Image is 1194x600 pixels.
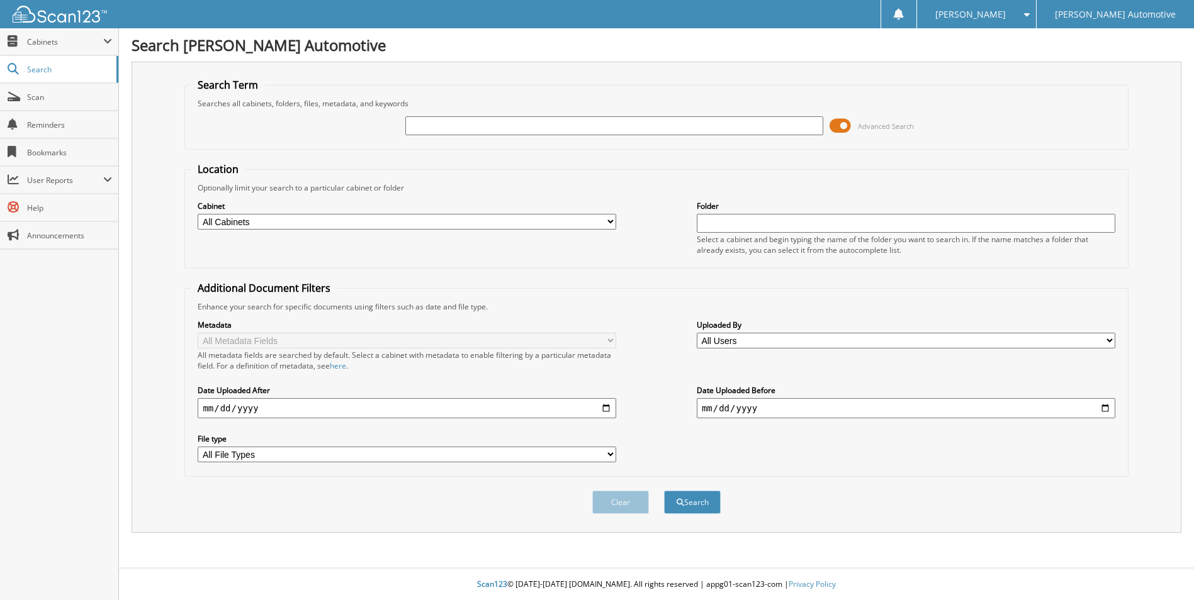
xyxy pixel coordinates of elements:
input: start [198,398,616,418]
input: end [697,398,1115,418]
span: Reminders [27,119,112,130]
span: Scan [27,92,112,103]
button: Search [664,491,721,514]
img: scan123-logo-white.svg [13,6,107,23]
span: User Reports [27,175,103,186]
a: Privacy Policy [789,579,836,589]
label: Date Uploaded After [198,385,616,396]
div: All metadata fields are searched by default. Select a cabinet with metadata to enable filtering b... [198,350,616,371]
iframe: Chat Widget [1131,540,1194,600]
label: File type [198,433,616,444]
span: Search [27,64,110,75]
a: here [330,360,346,371]
div: © [DATE]-[DATE] [DOMAIN_NAME]. All rights reserved | appg01-scan123-com | [119,569,1194,600]
button: Clear [592,491,649,514]
h1: Search [PERSON_NAME] Automotive [132,35,1181,55]
label: Folder [697,201,1115,211]
legend: Location [191,162,245,176]
span: Advanced Search [858,121,914,131]
div: Searches all cabinets, folders, files, metadata, and keywords [191,98,1121,109]
div: Select a cabinet and begin typing the name of the folder you want to search in. If the name match... [697,234,1115,255]
span: [PERSON_NAME] [935,11,1006,18]
legend: Additional Document Filters [191,281,337,295]
span: Scan123 [477,579,507,589]
div: Enhance your search for specific documents using filters such as date and file type. [191,301,1121,312]
label: Uploaded By [697,319,1115,330]
span: Announcements [27,230,112,241]
div: Optionally limit your search to a particular cabinet or folder [191,182,1121,193]
legend: Search Term [191,78,264,92]
label: Metadata [198,319,616,330]
span: Help [27,203,112,213]
label: Cabinet [198,201,616,211]
span: Cabinets [27,36,103,47]
span: [PERSON_NAME] Automotive [1055,11,1176,18]
label: Date Uploaded Before [697,385,1115,396]
span: Bookmarks [27,147,112,158]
